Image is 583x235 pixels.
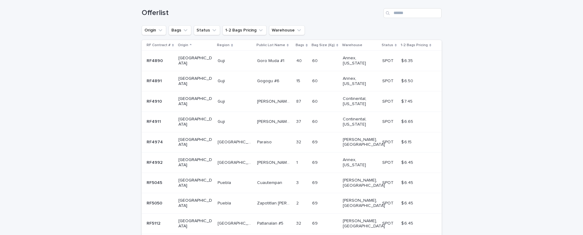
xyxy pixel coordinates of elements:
[257,57,286,64] p: Goro Muda #1
[312,138,319,145] p: 69
[142,112,442,132] tr: RF4911RF4911 [GEOGRAPHIC_DATA]GujiGuji [PERSON_NAME] Harsu [PERSON_NAME] lot #3 Natural[PERSON_NA...
[401,220,414,226] p: $ 6.45
[218,118,226,124] p: Guji
[382,77,395,84] p: SPOT
[296,98,302,104] p: 87
[342,42,362,49] p: Warehouse
[312,159,319,165] p: 69
[296,220,302,226] p: 32
[147,42,170,49] p: RF Contract #
[382,159,395,165] p: SPOT
[382,42,393,49] p: Status
[147,57,164,64] p: RF4890
[147,118,162,124] p: RF4911
[312,220,319,226] p: 69
[147,77,163,84] p: RF4891
[147,220,162,226] p: RF5112
[142,173,442,193] tr: RF5045RF5045 [GEOGRAPHIC_DATA]PueblaPuebla CuautempanCuautempan 33 6969 [PERSON_NAME], [GEOGRAPHI...
[257,179,283,185] p: Cuautempan
[218,98,226,104] p: Guji
[401,200,414,206] p: $ 6.45
[142,25,166,35] button: Origin
[142,71,442,91] tr: RF4891RF4891 [GEOGRAPHIC_DATA]GujiGuji Gogogu #6Gogogu #6 1515 6060 Annex, [US_STATE] SPOTSPOT $ ...
[257,77,281,84] p: Gogogu #6
[142,9,381,17] h1: Offerlist
[296,179,300,185] p: 3
[218,138,253,145] p: [GEOGRAPHIC_DATA]
[382,220,395,226] p: SPOT
[401,77,414,84] p: $ 6.50
[178,137,212,148] p: [GEOGRAPHIC_DATA]
[312,57,319,64] p: 60
[178,76,212,86] p: [GEOGRAPHIC_DATA]
[383,8,442,18] input: Search
[218,77,226,84] p: Guji
[401,138,413,145] p: $ 6.15
[296,200,300,206] p: 2
[382,118,395,124] p: SPOT
[382,138,395,145] p: SPOT
[382,179,395,185] p: SPOT
[382,98,395,104] p: SPOT
[312,77,319,84] p: 60
[296,57,303,64] p: 40
[401,42,428,49] p: 1-2 Bags Pricing
[401,57,414,64] p: $ 6.35
[382,57,395,64] p: SPOT
[401,118,414,124] p: $ 6.65
[257,159,292,165] p: Jose Juarez Alonso
[178,56,212,66] p: [GEOGRAPHIC_DATA]
[312,118,319,124] p: 60
[218,220,253,226] p: [GEOGRAPHIC_DATA]
[217,42,230,49] p: Region
[312,98,319,104] p: 60
[178,178,212,188] p: [GEOGRAPHIC_DATA]
[296,159,299,165] p: 1
[147,159,164,165] p: RF4992
[257,200,292,206] p: Zapotitlan de Mendez
[142,213,442,234] tr: RF5112RF5112 [GEOGRAPHIC_DATA][GEOGRAPHIC_DATA][GEOGRAPHIC_DATA] Patlanalan #5Patlanalan #5 3232 ...
[222,25,267,35] button: 1-2 Bags Pricing
[178,96,212,107] p: [GEOGRAPHIC_DATA]
[257,138,273,145] p: Paraiso
[296,138,302,145] p: 32
[142,132,442,152] tr: RF4974RF4974 [GEOGRAPHIC_DATA][GEOGRAPHIC_DATA][GEOGRAPHIC_DATA] ParaisoParaiso 3232 6969 [PERSON...
[178,157,212,168] p: [GEOGRAPHIC_DATA]
[382,200,395,206] p: SPOT
[269,25,305,35] button: Warehouse
[147,98,163,104] p: RF4910
[194,25,220,35] button: Status
[142,91,442,112] tr: RF4910RF4910 [GEOGRAPHIC_DATA]GujiGuji [PERSON_NAME] Muda lot #1 Natural[PERSON_NAME] Muda lot #1...
[178,198,212,208] p: [GEOGRAPHIC_DATA]
[142,152,442,173] tr: RF4992RF4992 [GEOGRAPHIC_DATA][GEOGRAPHIC_DATA][GEOGRAPHIC_DATA] [PERSON_NAME] [PERSON_NAME][PERS...
[257,118,292,124] p: Uraga Harsu Haro lot #3 Natural
[218,179,232,185] p: Puebla
[312,42,335,49] p: Bag Size (Kg)
[178,218,212,229] p: [GEOGRAPHIC_DATA]
[147,200,163,206] p: RF5050
[401,98,414,104] p: $ 7.45
[178,117,212,127] p: [GEOGRAPHIC_DATA]
[296,118,302,124] p: 37
[257,98,292,104] p: Uraga Goro Muda lot #1 Natural
[169,25,191,35] button: Bags
[401,159,414,165] p: $ 6.45
[218,200,232,206] p: Puebla
[401,179,414,185] p: $ 6.45
[147,179,163,185] p: RF5045
[178,42,188,49] p: Origin
[142,193,442,214] tr: RF5050RF5050 [GEOGRAPHIC_DATA]PueblaPuebla Zapotitlan [PERSON_NAME]Zapotitlan [PERSON_NAME] 22 69...
[147,138,164,145] p: RF4974
[312,179,319,185] p: 69
[312,200,319,206] p: 69
[218,159,253,165] p: [GEOGRAPHIC_DATA]
[218,57,226,64] p: Guji
[256,42,285,49] p: Public Lot Name
[296,42,304,49] p: Bags
[296,77,301,84] p: 15
[142,51,442,71] tr: RF4890RF4890 [GEOGRAPHIC_DATA]GujiGuji Goro Muda #1Goro Muda #1 4040 6060 Annex, [US_STATE] SPOTS...
[257,220,285,226] p: Patlanalan #5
